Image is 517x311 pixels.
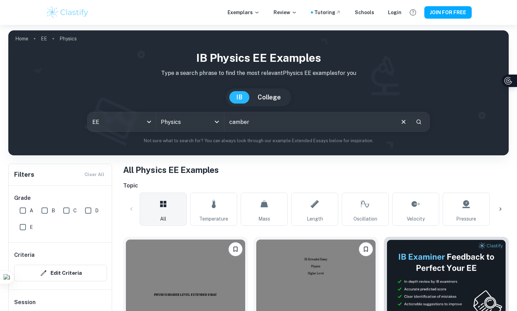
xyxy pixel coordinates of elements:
[314,9,341,16] a: Tutoring
[15,34,28,43] a: Home
[359,242,373,256] button: Please log in to bookmark exemplars
[397,115,410,128] button: Clear
[14,194,107,202] h6: Grade
[212,117,222,127] button: Open
[14,170,34,179] h6: Filters
[30,223,33,231] span: E
[224,112,394,132] input: E.g. harmonic motion analysis, light diffraction experiments, sliding objects down a ramp...
[14,251,35,259] h6: Criteria
[355,9,374,16] a: Schools
[41,34,47,43] a: EE
[274,9,297,16] p: Review
[407,215,425,223] span: Velocity
[388,9,401,16] a: Login
[59,35,77,42] p: Physics
[353,215,377,223] span: Oscillation
[46,6,90,19] img: Clastify logo
[30,207,33,214] span: A
[14,69,503,77] p: Type a search phrase to find the most relevant Physics EE examples for you
[95,207,99,214] span: D
[229,242,242,256] button: Please log in to bookmark exemplars
[52,207,55,214] span: B
[228,9,260,16] p: Exemplars
[413,116,425,128] button: Search
[258,215,270,223] span: Mass
[307,215,323,223] span: Length
[407,7,419,18] button: Help and Feedback
[424,6,472,19] button: JOIN FOR FREE
[123,182,509,190] h6: Topic
[14,137,503,144] p: Not sure what to search for? You can always look through our example Extended Essays below for in...
[456,215,476,223] span: Pressure
[160,215,166,223] span: All
[73,207,77,214] span: C
[87,112,156,132] div: EE
[14,265,107,281] button: Edit Criteria
[251,91,288,104] button: College
[199,215,228,223] span: Temperature
[123,164,509,176] h1: All Physics EE Examples
[14,50,503,66] h1: IB Physics EE examples
[8,30,509,155] img: profile cover
[229,91,249,104] button: IB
